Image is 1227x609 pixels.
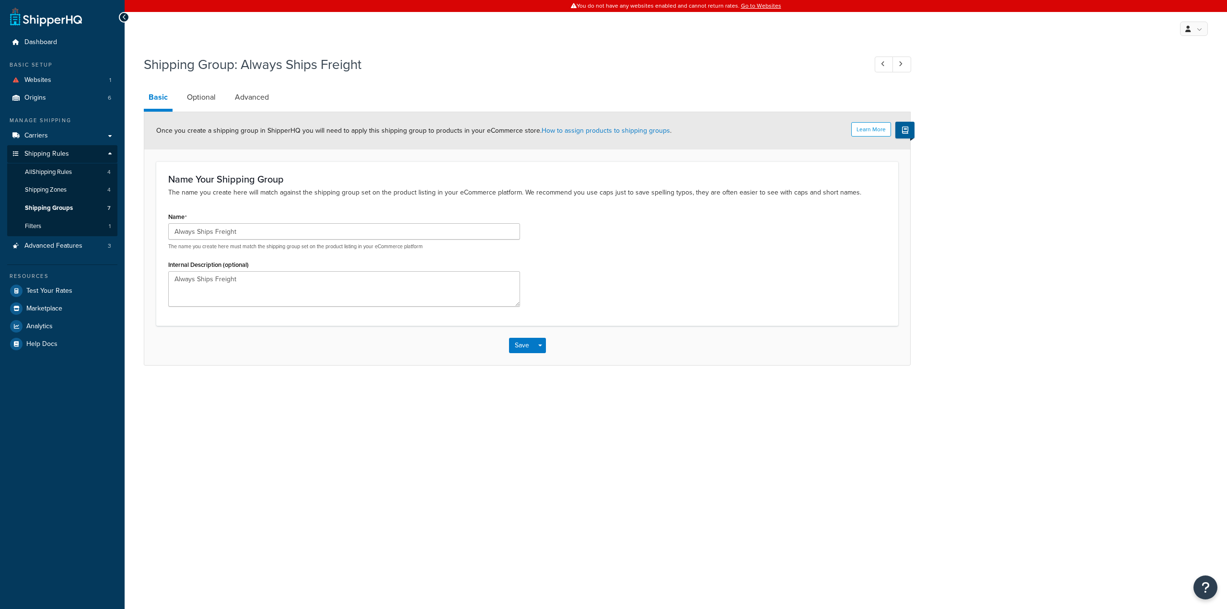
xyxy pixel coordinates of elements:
[7,237,117,255] a: Advanced Features3
[108,94,111,102] span: 6
[168,271,520,307] textarea: Always Ships Freight
[7,218,117,235] li: Filters
[895,122,914,138] button: Show Help Docs
[109,76,111,84] span: 1
[182,86,220,109] a: Optional
[851,122,891,137] button: Learn More
[107,204,111,212] span: 7
[7,181,117,199] a: Shipping Zones4
[230,86,274,109] a: Advanced
[7,218,117,235] a: Filters1
[24,38,57,46] span: Dashboard
[109,222,111,230] span: 1
[26,287,72,295] span: Test Your Rates
[26,322,53,331] span: Analytics
[24,76,51,84] span: Websites
[7,199,117,217] li: Shipping Groups
[7,116,117,125] div: Manage Shipping
[7,71,117,89] a: Websites1
[509,338,535,353] button: Save
[542,126,670,136] a: How to assign products to shipping groups
[168,261,249,268] label: Internal Description (optional)
[7,318,117,335] a: Analytics
[7,181,117,199] li: Shipping Zones
[25,222,41,230] span: Filters
[25,168,72,176] span: All Shipping Rules
[24,150,69,158] span: Shipping Rules
[1193,575,1217,599] button: Open Resource Center
[7,127,117,145] a: Carriers
[24,94,46,102] span: Origins
[25,186,67,194] span: Shipping Zones
[7,300,117,317] a: Marketplace
[7,335,117,353] a: Help Docs
[7,34,117,51] a: Dashboard
[26,340,58,348] span: Help Docs
[7,282,117,299] a: Test Your Rates
[26,305,62,313] span: Marketplace
[741,1,781,10] a: Go to Websites
[7,89,117,107] li: Origins
[7,89,117,107] a: Origins6
[144,86,173,112] a: Basic
[892,57,911,72] a: Next Record
[144,55,857,74] h1: Shipping Group: Always Ships Freight
[24,242,82,250] span: Advanced Features
[7,272,117,280] div: Resources
[168,187,886,198] p: The name you create here will match against the shipping group set on the product listing in your...
[168,213,187,221] label: Name
[107,168,111,176] span: 4
[7,145,117,163] a: Shipping Rules
[168,174,886,184] h3: Name Your Shipping Group
[168,243,520,250] p: The name you create here must match the shipping group set on the product listing in your eCommer...
[7,145,117,236] li: Shipping Rules
[156,126,671,136] span: Once you create a shipping group in ShipperHQ you will need to apply this shipping group to produ...
[24,132,48,140] span: Carriers
[25,204,73,212] span: Shipping Groups
[7,199,117,217] a: Shipping Groups7
[107,186,111,194] span: 4
[7,163,117,181] a: AllShipping Rules4
[7,61,117,69] div: Basic Setup
[7,237,117,255] li: Advanced Features
[875,57,893,72] a: Previous Record
[108,242,111,250] span: 3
